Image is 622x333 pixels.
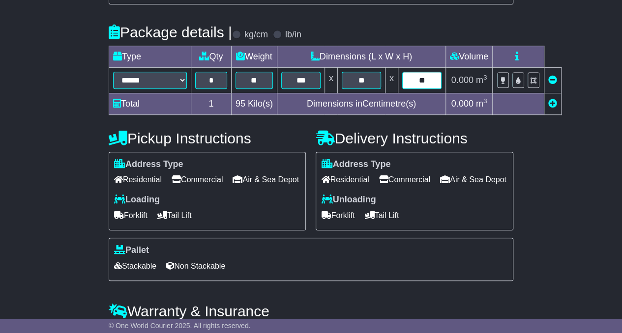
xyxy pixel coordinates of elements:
td: Volume [445,46,492,67]
label: Pallet [114,245,149,256]
label: Unloading [321,194,376,205]
td: Qty [191,46,231,67]
span: Commercial [379,172,430,187]
span: Tail Lift [157,208,192,223]
span: Commercial [172,172,223,187]
label: Address Type [114,159,183,170]
h4: Pickup Instructions [109,130,306,146]
span: Tail Lift [364,208,399,223]
a: Add new item [548,99,557,109]
label: lb/in [285,29,301,40]
label: Address Type [321,159,390,170]
h4: Package details | [109,24,232,40]
td: Dimensions (L x W x H) [277,46,445,67]
span: Air & Sea Depot [440,172,506,187]
span: Stackable [114,258,156,274]
span: Air & Sea Depot [233,172,299,187]
td: Total [109,93,191,114]
span: m [476,75,487,85]
h4: Warranty & Insurance [109,303,513,319]
span: Residential [321,172,369,187]
label: Loading [114,194,160,205]
span: Forklift [114,208,148,223]
td: Dimensions in Centimetre(s) [277,93,445,114]
td: Kilo(s) [231,93,277,114]
span: © One World Courier 2025. All rights reserved. [109,322,251,330]
a: Remove this item [548,75,557,85]
span: m [476,99,487,109]
span: 95 [236,99,245,109]
td: x [325,67,337,93]
sup: 3 [483,97,487,105]
span: Residential [114,172,162,187]
h4: Delivery Instructions [316,130,513,146]
label: kg/cm [244,29,268,40]
td: 1 [191,93,231,114]
td: Weight [231,46,277,67]
span: Forklift [321,208,355,223]
sup: 3 [483,74,487,81]
span: 0.000 [451,99,474,109]
span: 0.000 [451,75,474,85]
td: Type [109,46,191,67]
td: x [385,67,398,93]
span: Non Stackable [166,258,225,274]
